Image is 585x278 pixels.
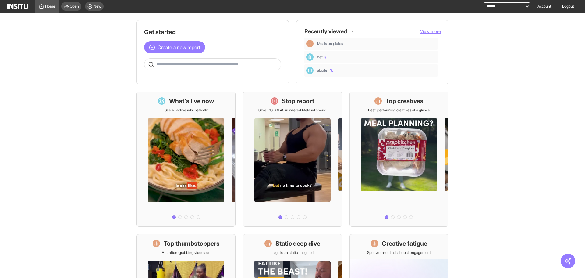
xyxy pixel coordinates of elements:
[270,250,315,255] p: Insights on static image ads
[165,108,208,113] p: See all active ads instantly
[70,4,79,9] span: Open
[162,250,210,255] p: Attention-grabbing video ads
[275,239,320,248] h1: Static deep dive
[258,108,326,113] p: Save £16,331.48 in wasted Meta ad spend
[282,97,314,105] h1: Stop report
[317,68,436,73] span: abcdef
[420,28,441,34] button: View more
[45,4,55,9] span: Home
[368,108,430,113] p: Best-performing creatives at a glance
[349,92,448,227] a: Top creativesBest-performing creatives at a glance
[317,68,333,73] span: abcdef
[94,4,101,9] span: New
[317,41,436,46] span: Meals on plates
[317,55,436,60] span: def
[420,29,441,34] span: View more
[306,67,314,74] div: Dashboard
[169,97,214,105] h1: What's live now
[144,28,281,36] h1: Get started
[317,55,328,60] span: def
[164,239,220,248] h1: Top thumbstoppers
[144,41,205,53] button: Create a new report
[7,4,28,9] img: Logo
[385,97,424,105] h1: Top creatives
[243,92,342,227] a: Stop reportSave £16,331.48 in wasted Meta ad spend
[306,40,314,47] div: Insights
[317,41,343,46] span: Meals on plates
[306,53,314,61] div: Dashboard
[158,44,200,51] span: Create a new report
[136,92,236,227] a: What's live nowSee all active ads instantly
